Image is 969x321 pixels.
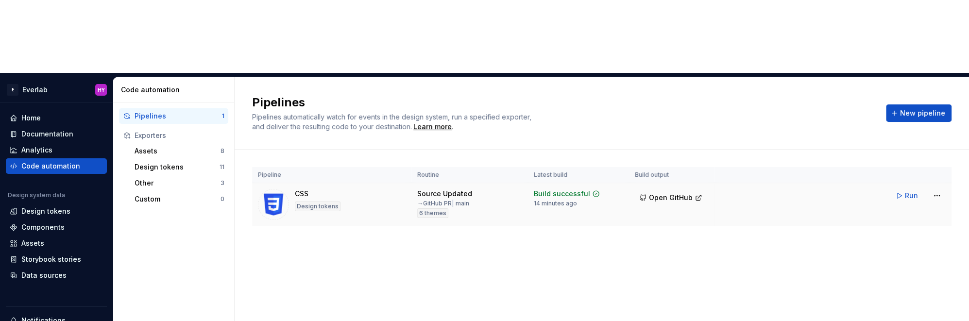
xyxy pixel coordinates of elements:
div: Build successful [534,189,590,199]
div: 3 [221,179,224,187]
div: 11 [220,163,224,171]
a: Assets [6,236,107,251]
div: Custom [135,194,221,204]
div: Assets [21,238,44,248]
div: Design tokens [295,202,340,211]
div: Design tokens [21,206,70,216]
button: Open GitHub [635,189,707,206]
div: Exporters [135,131,224,140]
a: Data sources [6,268,107,283]
button: Assets8 [131,143,228,159]
div: Storybook stories [21,254,81,264]
button: Run [891,187,924,204]
button: Custom0 [131,191,228,207]
button: Design tokens11 [131,159,228,175]
button: Pipelines1 [119,108,228,124]
span: Run [905,191,918,201]
div: 1 [222,112,224,120]
h2: Pipelines [252,95,874,110]
span: | [452,200,454,207]
a: Components [6,220,107,235]
div: Design system data [8,191,65,199]
th: Routine [411,167,528,183]
a: Open GitHub [635,195,707,203]
span: . [412,123,453,131]
div: Analytics [21,145,52,155]
button: New pipeline [886,104,952,122]
span: 6 themes [419,209,446,217]
a: Learn more [413,122,452,132]
a: Design tokens [6,203,107,219]
div: Pipelines [135,111,222,121]
div: Source Updated [417,189,472,199]
div: 14 minutes ago [534,200,577,207]
div: Home [21,113,41,123]
span: New pipeline [900,108,945,118]
div: HY [98,86,105,94]
div: 8 [221,147,224,155]
span: Pipelines automatically watch for events in the design system, run a specified exporter, and deli... [252,113,533,131]
div: CSS [295,189,308,199]
a: Storybook stories [6,252,107,267]
div: Design tokens [135,162,220,172]
button: Other3 [131,175,228,191]
div: Data sources [21,270,67,280]
a: Code automation [6,158,107,174]
div: Assets [135,146,221,156]
div: → GitHub PR main [417,200,469,207]
th: Latest build [528,167,629,183]
div: Everlab [22,85,48,95]
div: Documentation [21,129,73,139]
button: EEverlabHY [2,79,111,100]
div: Other [135,178,221,188]
div: E [7,84,18,96]
a: Analytics [6,142,107,158]
div: Code automation [121,85,230,95]
th: Build output [629,167,714,183]
div: Components [21,222,65,232]
span: Open GitHub [649,193,693,203]
div: Code automation [21,161,80,171]
div: 0 [221,195,224,203]
th: Pipeline [252,167,411,183]
a: Home [6,110,107,126]
a: Documentation [6,126,107,142]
